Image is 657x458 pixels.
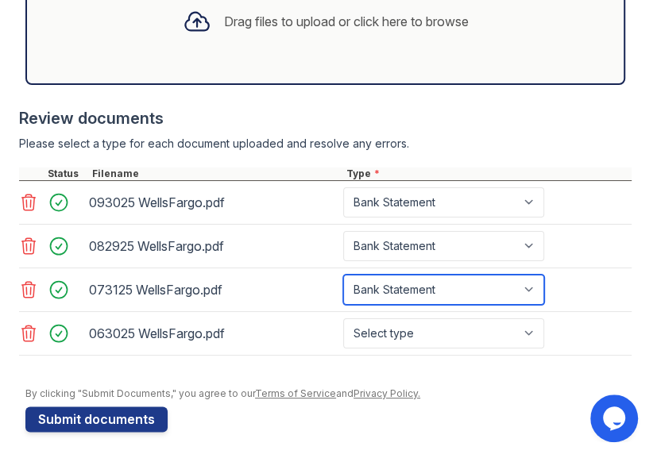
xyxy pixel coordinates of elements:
[89,233,337,259] div: 082925 WellsFargo.pdf
[19,136,632,152] div: Please select a type for each document uploaded and resolve any errors.
[89,277,337,302] div: 073125 WellsFargo.pdf
[89,321,337,346] div: 063025 WellsFargo.pdf
[19,107,632,129] div: Review documents
[25,387,632,400] div: By clicking "Submit Documents," you agree to our and
[224,12,469,31] div: Drag files to upload or click here to browse
[89,167,343,180] div: Filename
[590,394,641,442] iframe: chat widget
[44,167,89,180] div: Status
[354,387,420,399] a: Privacy Policy.
[343,167,632,180] div: Type
[89,190,337,215] div: 093025 WellsFargo.pdf
[255,387,336,399] a: Terms of Service
[25,406,168,432] button: Submit documents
